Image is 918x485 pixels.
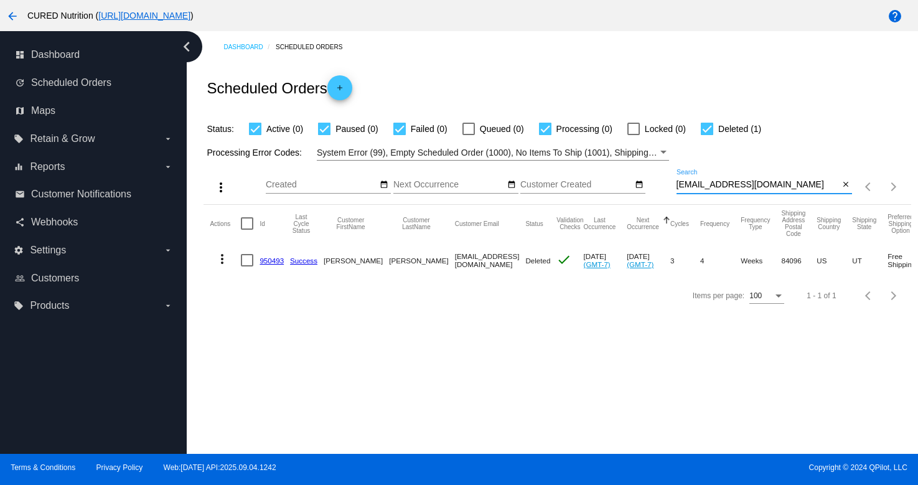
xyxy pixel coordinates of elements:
[852,217,876,230] button: Change sorting for ShippingState
[30,161,65,172] span: Reports
[266,180,378,190] input: Created
[841,180,850,190] mat-icon: close
[455,242,526,278] mat-cell: [EMAIL_ADDRESS][DOMAIN_NAME]
[290,214,312,234] button: Change sorting for LastProcessingCycleId
[15,45,173,65] a: dashboard Dashboard
[14,301,24,311] i: local_offer
[556,121,612,136] span: Processing (0)
[210,205,241,242] mat-header-cell: Actions
[670,242,700,278] mat-cell: 3
[98,11,190,21] a: [URL][DOMAIN_NAME]
[556,205,583,242] mat-header-cell: Validation Checks
[31,105,55,116] span: Maps
[5,9,20,24] mat-icon: arrow_back
[749,292,784,301] mat-select: Items per page:
[30,133,95,144] span: Retain & Grow
[31,189,131,200] span: Customer Notifications
[627,260,653,268] a: (GMT-7)
[556,252,571,267] mat-icon: check
[15,273,25,283] i: people_outline
[260,257,284,265] a: 950493
[31,273,79,284] span: Customers
[15,184,173,204] a: email Customer Notifications
[290,257,317,265] a: Success
[164,463,276,472] a: Web:[DATE] API:2025.09.04.1242
[163,245,173,255] i: arrow_drop_down
[266,121,303,136] span: Active (0)
[324,242,389,278] mat-cell: [PERSON_NAME]
[260,220,265,227] button: Change sorting for Id
[15,50,25,60] i: dashboard
[14,162,24,172] i: equalizer
[507,180,516,190] mat-icon: date_range
[31,77,111,88] span: Scheduled Orders
[31,49,80,60] span: Dashboard
[15,78,25,88] i: update
[741,242,781,278] mat-cell: Weeks
[670,220,689,227] button: Change sorting for Cycles
[276,37,354,57] a: Scheduled Orders
[839,179,852,192] button: Clear
[223,37,276,57] a: Dashboard
[14,134,24,144] i: local_offer
[584,260,611,268] a: (GMT-7)
[15,189,25,199] i: email
[317,145,669,161] mat-select: Filter by Processing Error Codes
[781,242,817,278] mat-cell: 84096
[584,242,627,278] mat-cell: [DATE]
[856,283,881,308] button: Previous page
[700,220,729,227] button: Change sorting for Frequency
[645,121,686,136] span: Locked (0)
[627,217,659,230] button: Change sorting for NextOccurrenceUtc
[817,242,852,278] mat-cell: US
[215,252,230,266] mat-icon: more_vert
[807,291,836,300] div: 1 - 1 of 1
[15,101,173,121] a: map Maps
[27,11,194,21] span: CURED Nutrition ( )
[781,210,805,237] button: Change sorting for ShippingPostcode
[627,242,670,278] mat-cell: [DATE]
[881,283,906,308] button: Next page
[888,214,914,234] button: Change sorting for PreferredShippingOption
[393,180,505,190] input: Next Occurrence
[700,242,741,278] mat-cell: 4
[335,121,378,136] span: Paused (0)
[525,220,543,227] button: Change sorting for Status
[177,37,197,57] i: chevron_left
[207,75,352,100] h2: Scheduled Orders
[881,174,906,199] button: Next page
[15,73,173,93] a: update Scheduled Orders
[96,463,143,472] a: Privacy Policy
[852,242,888,278] mat-cell: UT
[520,180,632,190] input: Customer Created
[389,242,454,278] mat-cell: [PERSON_NAME]
[207,148,302,158] span: Processing Error Codes:
[856,174,881,199] button: Previous page
[14,245,24,255] i: settings
[31,217,78,228] span: Webhooks
[11,463,75,472] a: Terms & Conditions
[693,291,744,300] div: Items per page:
[741,217,770,230] button: Change sorting for FrequencyType
[635,180,644,190] mat-icon: date_range
[389,217,443,230] button: Change sorting for CustomerLastName
[411,121,447,136] span: Failed (0)
[15,106,25,116] i: map
[380,180,388,190] mat-icon: date_range
[15,217,25,227] i: share
[718,121,761,136] span: Deleted (1)
[480,121,524,136] span: Queued (0)
[749,291,762,300] span: 100
[677,180,840,190] input: Search
[207,124,234,134] span: Status:
[163,162,173,172] i: arrow_drop_down
[15,268,173,288] a: people_outline Customers
[470,463,907,472] span: Copyright © 2024 QPilot, LLC
[163,301,173,311] i: arrow_drop_down
[455,220,499,227] button: Change sorting for CustomerEmail
[213,180,228,195] mat-icon: more_vert
[15,212,173,232] a: share Webhooks
[324,217,378,230] button: Change sorting for CustomerFirstName
[888,9,902,24] mat-icon: help
[584,217,616,230] button: Change sorting for LastOccurrenceUtc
